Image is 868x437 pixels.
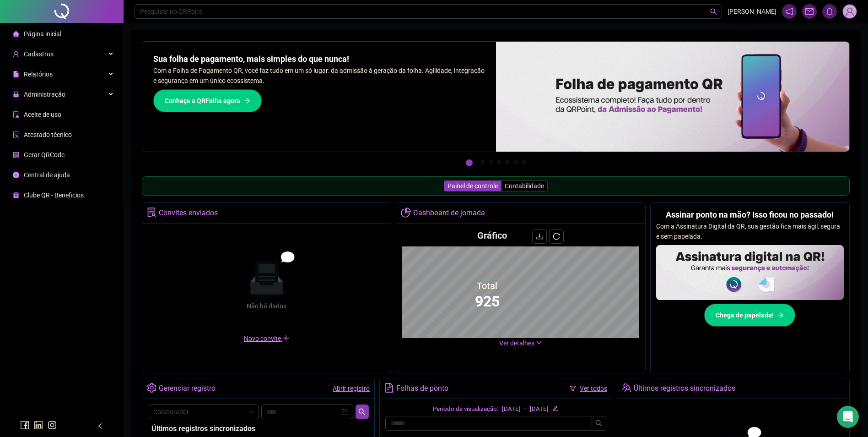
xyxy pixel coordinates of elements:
[656,245,844,300] img: banner%2F02c71560-61a6-44d4-94b9-c8ab97240462.png
[13,71,19,77] span: file
[48,421,57,430] span: instagram
[413,205,485,221] div: Dashboard de jornada
[496,42,850,152] img: banner%2F8d14a306-6205-4263-8e5b-06e9a85ad873.png
[433,404,498,414] div: Período de visualização:
[447,182,498,190] span: Painel de controle
[282,334,290,342] span: plus
[24,50,54,58] span: Cadastros
[634,381,735,396] div: Últimos registros sincronizados
[805,7,814,16] span: mail
[710,8,717,15] span: search
[225,301,309,311] div: Não há dados
[147,208,156,217] span: solution
[24,91,65,98] span: Administração
[159,205,218,221] div: Convites enviados
[466,159,473,166] button: 1
[522,159,526,164] button: 7
[333,385,370,392] a: Abrir registro
[595,420,603,427] span: search
[384,383,394,393] span: file-text
[497,159,501,164] button: 4
[244,98,250,104] span: arrow-right
[13,152,19,158] span: qrcode
[151,423,365,434] div: Últimos registros sincronizados
[837,406,859,428] div: Open Intercom Messenger
[165,96,240,106] span: Conheça a QRFolha agora
[785,7,793,16] span: notification
[97,423,103,429] span: left
[159,381,216,396] div: Gerenciar registro
[153,89,262,112] button: Conheça a QRFolha agora
[552,405,558,411] span: edit
[622,383,631,393] span: team
[24,191,84,199] span: Clube QR - Beneficios
[843,5,857,18] img: 92745
[505,182,544,190] span: Contabilidade
[147,383,156,393] span: setting
[580,385,607,392] a: Ver todos
[536,233,543,240] span: download
[24,71,53,78] span: Relatórios
[825,7,834,16] span: bell
[524,404,526,414] div: -
[499,339,534,347] span: Ver detalhes
[24,30,61,38] span: Página inicial
[489,159,493,164] button: 3
[570,385,576,392] span: filter
[13,131,19,138] span: solution
[480,159,485,164] button: 2
[13,192,19,198] span: gift
[728,6,776,16] span: [PERSON_NAME]
[505,159,510,164] button: 5
[777,312,784,318] span: arrow-right
[358,408,366,415] span: search
[24,171,70,179] span: Central de ajuda
[13,172,19,178] span: info-circle
[153,53,485,66] h2: Sua folha de pagamento, mais simples do que nunca!
[20,421,29,430] span: facebook
[13,91,19,98] span: lock
[656,221,844,241] p: Com a Assinatura Digital da QR, sua gestão fica mais ágil, segura e sem papelada.
[513,159,518,164] button: 6
[704,304,795,327] button: Chega de papelada!
[24,131,72,138] span: Atestado técnico
[244,335,290,342] span: Novo convite
[13,31,19,37] span: home
[13,51,19,57] span: user-add
[13,111,19,118] span: audit
[396,381,448,396] div: Folhas de ponto
[499,339,542,347] a: Ver detalhes down
[530,404,549,414] div: [DATE]
[24,111,61,118] span: Aceite de uso
[153,66,485,86] p: Com a Folha de Pagamento QR, você faz tudo em um só lugar: da admissão à geração da folha. Agilid...
[401,208,410,217] span: pie-chart
[553,233,560,240] span: reload
[34,421,43,430] span: linkedin
[716,310,774,320] span: Chega de papelada!
[536,339,542,346] span: down
[666,208,834,221] h2: Assinar ponto na mão? Isso ficou no passado!
[24,151,65,158] span: Gerar QRCode
[477,229,507,242] h4: Gráfico
[502,404,521,414] div: [DATE]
